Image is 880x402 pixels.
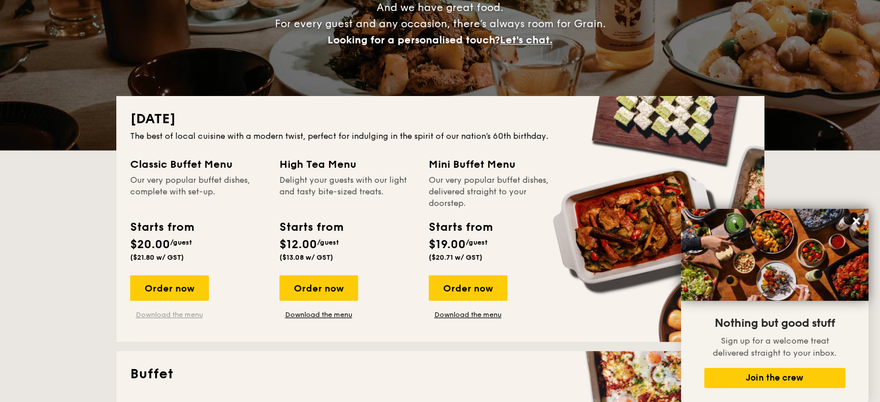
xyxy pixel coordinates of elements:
[130,275,209,301] div: Order now
[130,310,209,319] a: Download the menu
[279,219,343,236] div: Starts from
[466,238,488,246] span: /guest
[715,316,835,330] span: Nothing but good stuff
[279,275,358,301] div: Order now
[429,175,564,209] div: Our very popular buffet dishes, delivered straight to your doorstep.
[429,156,564,172] div: Mini Buffet Menu
[681,209,868,301] img: DSC07876-Edit02-Large.jpeg
[275,1,606,46] span: And we have great food. For every guest and any occasion, there’s always room for Grain.
[429,219,492,236] div: Starts from
[429,238,466,252] span: $19.00
[130,253,184,261] span: ($21.80 w/ GST)
[130,365,750,383] h2: Buffet
[847,212,866,230] button: Close
[429,310,507,319] a: Download the menu
[429,275,507,301] div: Order now
[130,156,266,172] div: Classic Buffet Menu
[279,156,415,172] div: High Tea Menu
[327,34,500,46] span: Looking for a personalised touch?
[713,336,837,358] span: Sign up for a welcome treat delivered straight to your inbox.
[130,238,170,252] span: $20.00
[130,219,193,236] div: Starts from
[130,175,266,209] div: Our very popular buffet dishes, complete with set-up.
[279,175,415,209] div: Delight your guests with our light and tasty bite-sized treats.
[279,253,333,261] span: ($13.08 w/ GST)
[130,110,750,128] h2: [DATE]
[279,238,317,252] span: $12.00
[429,253,483,261] span: ($20.71 w/ GST)
[500,34,553,46] span: Let's chat.
[170,238,192,246] span: /guest
[704,368,845,388] button: Join the crew
[130,131,750,142] div: The best of local cuisine with a modern twist, perfect for indulging in the spirit of our nation’...
[279,310,358,319] a: Download the menu
[317,238,339,246] span: /guest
